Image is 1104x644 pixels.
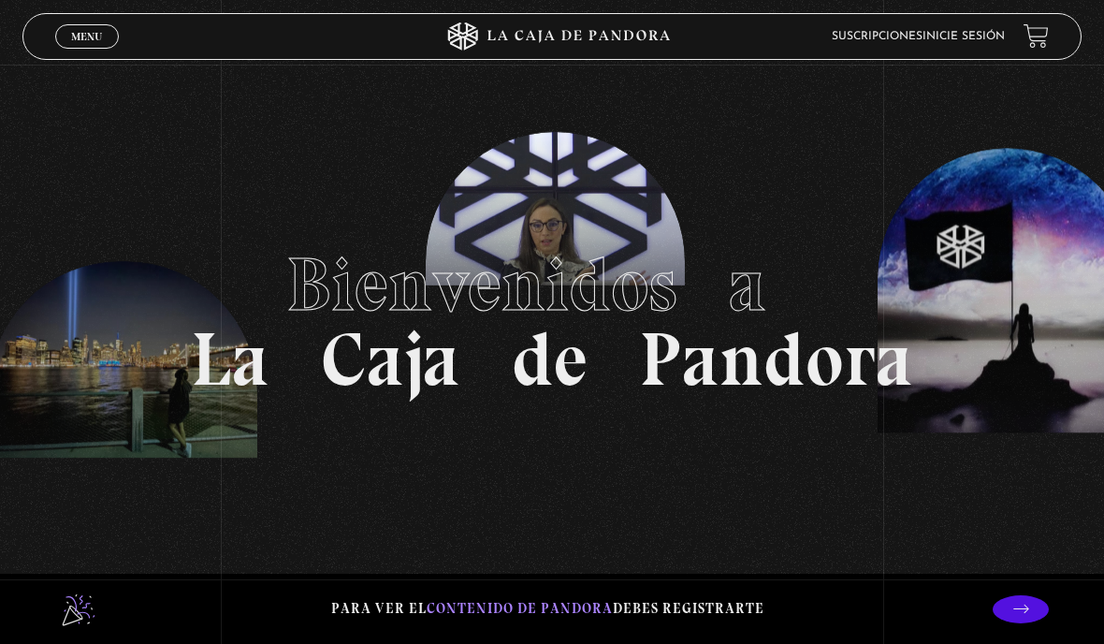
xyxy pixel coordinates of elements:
[65,47,109,60] span: Cerrar
[286,240,818,329] span: Bienvenidos a
[427,600,613,617] span: contenido de Pandora
[832,31,922,42] a: Suscripciones
[1024,23,1049,49] a: View your shopping cart
[331,596,764,622] p: Para ver el debes registrarte
[71,31,102,42] span: Menu
[191,247,913,397] h1: La Caja de Pandora
[922,31,1005,42] a: Inicie sesión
